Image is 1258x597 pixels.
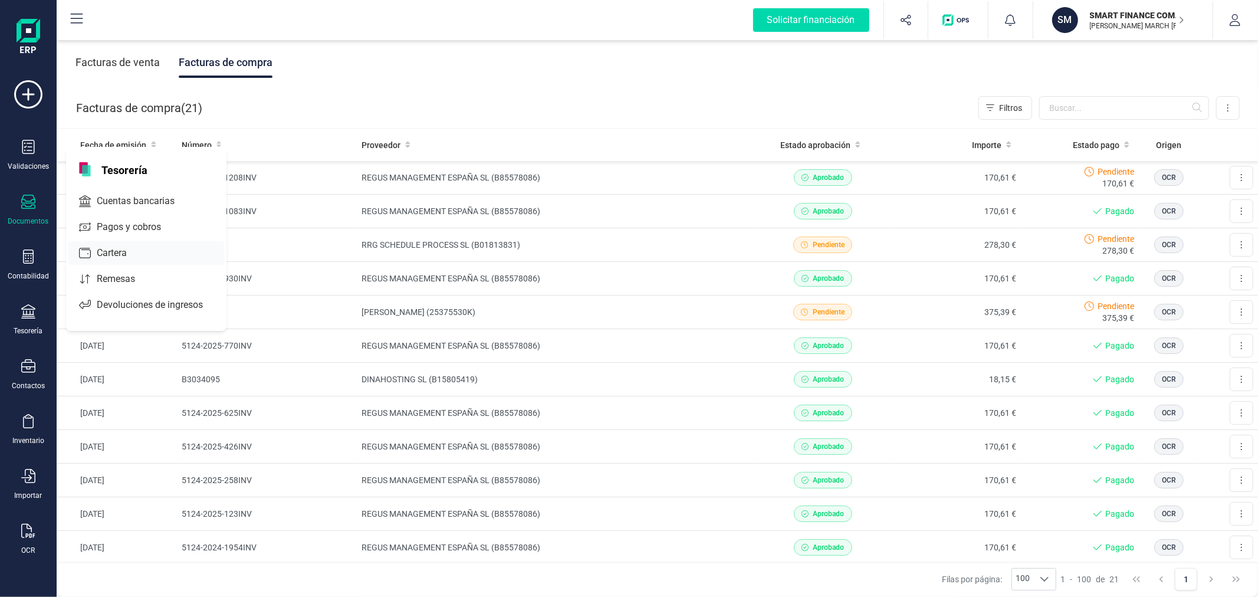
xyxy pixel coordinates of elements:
[1225,568,1247,591] button: Last Page
[57,161,177,195] td: [DATE]
[57,262,177,296] td: [DATE]
[1162,542,1176,553] span: OCR
[57,228,177,262] td: [DATE]
[1162,408,1176,418] span: OCR
[1102,245,1134,257] span: 278,30 €
[177,531,357,565] td: 5124-2024-1954INV
[889,531,1021,565] td: 170,61 €
[357,396,757,430] td: REGUS MANAGEMENT ESPAÑA SL (B85578086)
[94,162,155,176] span: Tesorería
[14,326,43,336] div: Tesorería
[17,19,40,57] img: Logo Finanedi
[1061,573,1119,585] div: -
[1162,273,1176,284] span: OCR
[1105,508,1134,520] span: Pagado
[813,307,845,317] span: Pendiente
[813,172,845,183] span: Aprobado
[1110,573,1119,585] span: 21
[942,568,1056,591] div: Filas por página:
[1090,21,1184,31] p: [PERSON_NAME] MARCH [PERSON_NAME]
[889,497,1021,531] td: 170,61 €
[1162,240,1176,250] span: OCR
[12,436,44,445] div: Inventario
[813,340,845,351] span: Aprobado
[357,262,757,296] td: REGUS MANAGEMENT ESPAÑA SL (B85578086)
[739,1,883,39] button: Solicitar financiación
[1061,573,1066,585] span: 1
[813,206,845,217] span: Aprobado
[177,497,357,531] td: 5124-2025-123INV
[80,139,146,151] span: Fecha de emisión
[1105,273,1134,284] span: Pagado
[978,96,1032,120] button: Filtros
[889,430,1021,464] td: 170,61 €
[177,329,357,363] td: 5124-2025-770INV
[1150,568,1172,591] button: Previous Page
[57,531,177,565] td: [DATE]
[177,296,357,329] td: K/2026
[357,531,757,565] td: REGUS MANAGEMENT ESPAÑA SL (B85578086)
[1047,1,1198,39] button: SMSMART FINANCE COMPANY SL[PERSON_NAME] MARCH [PERSON_NAME]
[92,220,182,234] span: Pagos y cobros
[889,262,1021,296] td: 170,61 €
[357,430,757,464] td: REGUS MANAGEMENT ESPAÑA SL (B85578086)
[1162,206,1176,217] span: OCR
[177,262,357,296] td: 5124-2025-930INV
[57,430,177,464] td: [DATE]
[1175,568,1197,591] button: Page 1
[1039,96,1209,120] input: Buscar...
[1162,509,1176,519] span: OCR
[972,139,1001,151] span: Importe
[1105,340,1134,352] span: Pagado
[813,408,845,418] span: Aprobado
[362,139,400,151] span: Proveedor
[57,329,177,363] td: [DATE]
[1102,312,1134,324] span: 375,39 €
[813,509,845,519] span: Aprobado
[75,47,160,78] div: Facturas de venta
[177,195,357,228] td: 5124-2025-1083INV
[92,246,148,260] span: Cartera
[1105,474,1134,486] span: Pagado
[889,161,1021,195] td: 170,61 €
[185,100,198,116] span: 21
[889,329,1021,363] td: 170,61 €
[22,546,35,555] div: OCR
[1162,172,1176,183] span: OCR
[1157,139,1182,151] span: Origen
[1102,178,1134,189] span: 170,61 €
[889,228,1021,262] td: 278,30 €
[1098,300,1134,312] span: Pendiente
[1105,205,1134,217] span: Pagado
[92,272,156,286] span: Remesas
[1052,7,1078,33] div: SM
[1162,441,1176,452] span: OCR
[889,195,1021,228] td: 170,61 €
[357,329,757,363] td: REGUS MANAGEMENT ESPAÑA SL (B85578086)
[8,271,49,281] div: Contabilidad
[357,497,757,531] td: REGUS MANAGEMENT ESPAÑA SL (B85578086)
[357,195,757,228] td: REGUS MANAGEMENT ESPAÑA SL (B85578086)
[357,296,757,329] td: [PERSON_NAME] (25375530K)
[1012,569,1033,590] span: 100
[12,381,45,391] div: Contactos
[1125,568,1148,591] button: First Page
[179,47,272,78] div: Facturas de compra
[177,363,357,396] td: B3034095
[1162,374,1176,385] span: OCR
[1098,166,1134,178] span: Pendiente
[813,374,845,385] span: Aprobado
[357,161,757,195] td: REGUS MANAGEMENT ESPAÑA SL (B85578086)
[1105,407,1134,419] span: Pagado
[1096,573,1105,585] span: de
[942,14,974,26] img: Logo de OPS
[57,363,177,396] td: [DATE]
[1073,139,1119,151] span: Estado pago
[813,273,845,284] span: Aprobado
[889,363,1021,396] td: 18,15 €
[889,396,1021,430] td: 170,61 €
[57,396,177,430] td: [DATE]
[92,194,196,208] span: Cuentas bancarias
[889,464,1021,497] td: 170,61 €
[15,491,42,500] div: Importar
